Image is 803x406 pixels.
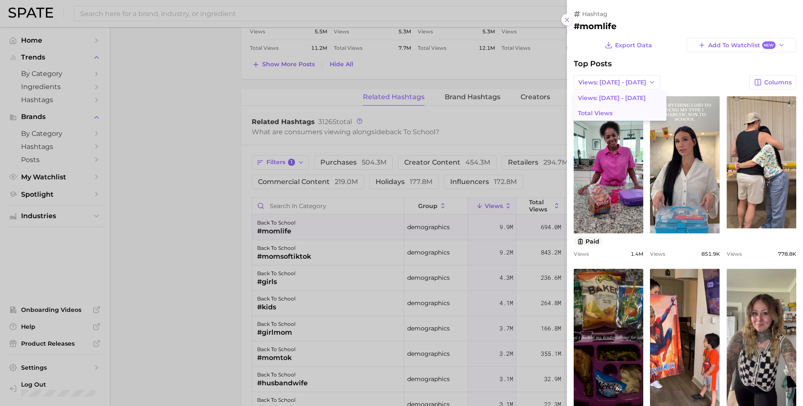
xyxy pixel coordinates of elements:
[762,41,776,49] span: New
[574,59,612,68] span: Top Posts
[574,75,660,89] button: Views: [DATE] - [DATE]
[764,79,792,86] span: Columns
[603,38,654,52] button: Export Data
[708,41,775,49] span: Add to Watchlist
[650,251,665,257] span: Views
[778,251,796,257] span: 778.8k
[578,95,646,102] span: Views: [DATE] - [DATE]
[631,251,643,257] span: 1.4m
[574,21,796,31] h2: #momlife
[574,237,603,246] button: paid
[578,110,612,117] span: Total Views
[749,75,796,89] button: Columns
[615,42,652,49] span: Export Data
[687,38,796,52] button: Add to WatchlistNew
[701,251,720,257] span: 851.9k
[578,79,646,86] span: Views: [DATE] - [DATE]
[727,251,742,257] span: Views
[574,90,666,121] ul: Views: [DATE] - [DATE]
[574,251,589,257] span: Views
[582,10,607,18] span: hashtag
